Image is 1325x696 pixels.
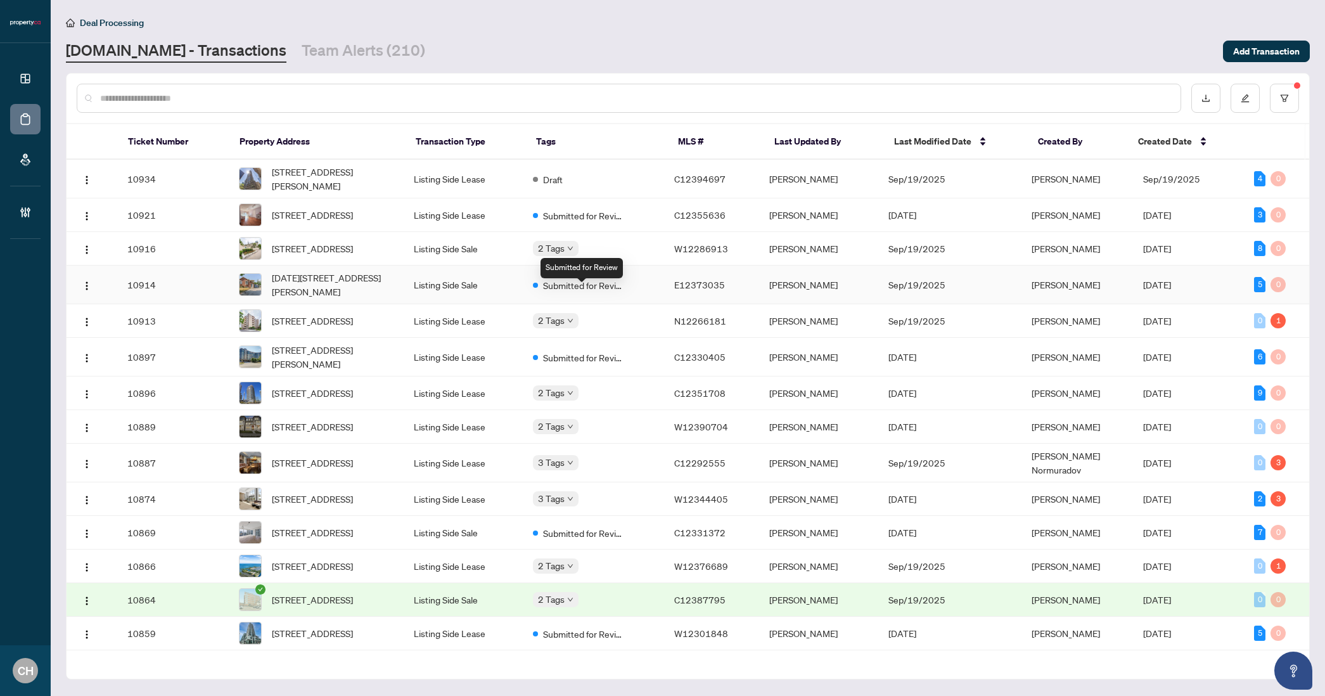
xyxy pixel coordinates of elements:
td: [PERSON_NAME] [759,482,878,516]
div: 3 [1271,455,1286,470]
span: Deal Processing [80,17,144,29]
img: thumbnail-img [240,488,261,510]
th: Created By [1028,124,1128,160]
span: Sep/19/2025 [888,243,945,254]
th: Ticket Number [118,124,230,160]
span: 2 Tags [538,385,565,400]
td: [PERSON_NAME] [759,160,878,198]
div: 1 [1271,313,1286,328]
img: thumbnail-img [240,204,261,226]
img: Logo [82,211,92,221]
img: Logo [82,562,92,572]
span: [STREET_ADDRESS] [272,456,353,470]
div: 5 [1254,626,1265,641]
span: [STREET_ADDRESS][PERSON_NAME] [272,165,394,193]
td: 10914 [117,266,229,304]
span: [DATE] [888,209,916,221]
span: [STREET_ADDRESS] [272,242,353,255]
span: [PERSON_NAME] [1032,594,1100,605]
button: Logo [77,623,97,643]
span: down [567,563,573,569]
td: Listing Side Lease [404,198,523,232]
span: Submitted for Review [543,209,625,222]
span: C12330405 [674,351,726,363]
span: N12266181 [674,315,726,326]
span: [STREET_ADDRESS] [272,208,353,222]
button: Logo [77,522,97,543]
span: down [567,245,573,252]
img: Logo [82,529,92,539]
span: W12344405 [674,493,728,505]
span: [STREET_ADDRESS] [272,492,353,506]
img: thumbnail-img [240,168,261,190]
span: [STREET_ADDRESS] [272,626,353,640]
td: [PERSON_NAME] [759,338,878,377]
span: Sep/19/2025 [888,594,945,605]
span: C12394697 [674,173,726,184]
th: Transaction Type [406,124,525,160]
td: [PERSON_NAME] [759,232,878,266]
img: Logo [82,596,92,606]
div: 3 [1254,207,1265,222]
div: 8 [1254,241,1265,256]
div: 4 [1254,171,1265,186]
img: Logo [82,175,92,185]
span: Sep/19/2025 [888,279,945,290]
button: Add Transaction [1223,41,1310,62]
img: thumbnail-img [240,274,261,295]
span: [PERSON_NAME] [1032,315,1100,326]
img: Logo [82,423,92,433]
span: [DATE] [1143,279,1171,290]
td: [PERSON_NAME] [759,617,878,650]
img: thumbnail-img [240,416,261,437]
span: W12376689 [674,560,728,572]
td: [PERSON_NAME] [759,304,878,338]
span: Created Date [1138,134,1192,148]
span: [STREET_ADDRESS] [272,314,353,328]
td: Listing Side Lease [404,338,523,377]
img: Logo [82,459,92,469]
span: down [567,496,573,502]
button: filter [1270,84,1299,113]
span: [DATE] [1143,457,1171,468]
button: Logo [77,205,97,225]
span: [PERSON_NAME] [1032,560,1100,572]
div: 2 [1254,491,1265,506]
button: Logo [77,556,97,576]
span: CH [18,662,34,680]
img: Logo [82,389,92,399]
div: 0 [1254,592,1265,607]
button: Logo [77,416,97,437]
button: Logo [77,383,97,403]
span: Submitted for Review [543,627,625,641]
button: download [1191,84,1220,113]
td: Listing Side Lease [404,482,523,516]
span: down [567,460,573,466]
span: [STREET_ADDRESS] [272,386,353,400]
td: 10866 [117,550,229,583]
td: 10897 [117,338,229,377]
div: 3 [1271,491,1286,506]
img: Logo [82,281,92,291]
span: check-circle [255,584,266,595]
td: [PERSON_NAME] [759,516,878,550]
span: [PERSON_NAME] [1032,628,1100,639]
td: 10916 [117,232,229,266]
span: Draft [543,172,563,186]
span: 2 Tags [538,592,565,607]
div: 0 [1271,349,1286,364]
span: 2 Tags [538,241,565,255]
span: [DATE] [1143,628,1171,639]
a: [DOMAIN_NAME] - Transactions [66,40,286,63]
img: thumbnail-img [240,346,261,368]
span: C12351708 [674,387,726,399]
span: down [567,390,573,396]
th: Created Date [1128,124,1240,160]
div: 1 [1271,558,1286,574]
span: [DATE] [888,628,916,639]
span: C12331372 [674,527,726,538]
span: 3 Tags [538,491,565,506]
td: 10869 [117,516,229,550]
img: thumbnail-img [240,555,261,577]
div: 0 [1271,626,1286,641]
